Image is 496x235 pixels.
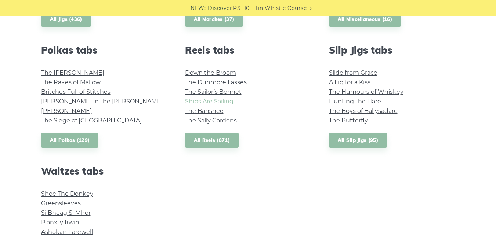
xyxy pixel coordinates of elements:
[329,107,398,114] a: The Boys of Ballysadare
[41,44,167,56] h2: Polkas tabs
[329,88,403,95] a: The Humours of Whiskey
[41,69,104,76] a: The [PERSON_NAME]
[329,133,387,148] a: All Slip Jigs (95)
[41,209,91,216] a: Si­ Bheag Si­ Mhor
[41,219,79,226] a: Planxty Irwin
[329,117,368,124] a: The Butterfly
[41,133,99,148] a: All Polkas (129)
[208,4,232,12] span: Discover
[41,88,111,95] a: Britches Full of Stitches
[185,117,237,124] a: The Sally Gardens
[41,165,167,177] h2: Waltzes tabs
[329,79,370,86] a: A Fig for a Kiss
[185,79,247,86] a: The Dunmore Lasses
[41,107,92,114] a: [PERSON_NAME]
[185,12,243,27] a: All Marches (37)
[41,98,163,105] a: [PERSON_NAME] in the [PERSON_NAME]
[233,4,307,12] a: PST10 - Tin Whistle Course
[191,4,206,12] span: NEW:
[185,107,224,114] a: The Banshee
[41,117,142,124] a: The Siege of [GEOGRAPHIC_DATA]
[329,98,381,105] a: Hunting the Hare
[41,12,91,27] a: All Jigs (436)
[329,12,401,27] a: All Miscellaneous (16)
[185,133,239,148] a: All Reels (871)
[185,44,311,56] h2: Reels tabs
[41,200,81,207] a: Greensleeves
[185,69,236,76] a: Down the Broom
[329,44,455,56] h2: Slip Jigs tabs
[329,69,377,76] a: Slide from Grace
[185,88,242,95] a: The Sailor’s Bonnet
[41,190,93,197] a: Shoe The Donkey
[185,98,233,105] a: Ships Are Sailing
[41,79,101,86] a: The Rakes of Mallow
